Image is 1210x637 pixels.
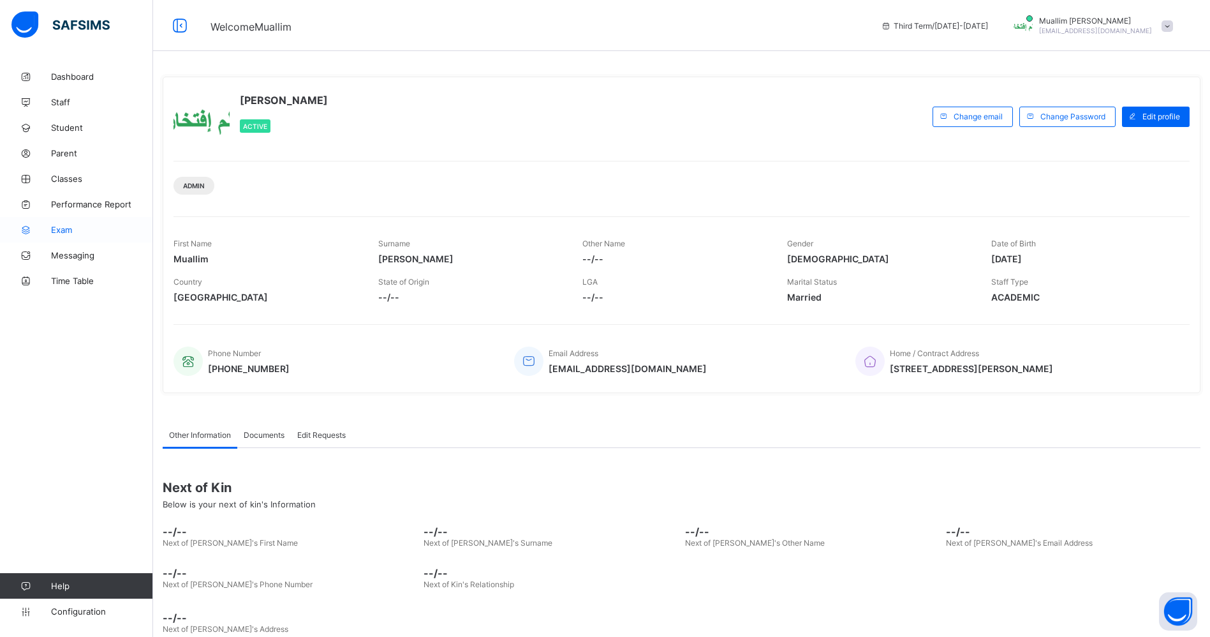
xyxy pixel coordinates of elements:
[173,277,202,287] span: Country
[787,253,973,264] span: [DEMOGRAPHIC_DATA]
[991,277,1028,287] span: Staff Type
[946,525,1200,538] span: --/--
[51,174,153,184] span: Classes
[173,253,359,264] span: Muallim
[11,11,110,38] img: safsims
[208,348,261,358] span: Phone Number
[991,239,1036,248] span: Date of Birth
[991,292,1177,303] span: ACADEMIC
[51,225,153,235] span: Exam
[51,276,153,286] span: Time Table
[991,253,1177,264] span: [DATE]
[1001,15,1179,36] div: MuallimIftekhar
[378,239,410,248] span: Surname
[297,430,346,440] span: Edit Requests
[424,525,678,538] span: --/--
[890,348,979,358] span: Home / Contract Address
[787,277,837,287] span: Marital Status
[163,624,288,634] span: Next of [PERSON_NAME]'s Address
[378,277,429,287] span: State of Origin
[946,538,1093,548] span: Next of [PERSON_NAME]'s Email Address
[210,20,291,33] span: Welcome Muallim
[208,363,290,374] span: [PHONE_NUMBER]
[881,21,988,31] span: session/term information
[163,499,316,509] span: Below is your next of kin's Information
[582,239,625,248] span: Other Name
[51,606,152,617] span: Configuration
[890,363,1053,374] span: [STREET_ADDRESS][PERSON_NAME]
[51,71,153,82] span: Dashboard
[685,525,940,538] span: --/--
[582,277,598,287] span: LGA
[51,581,152,591] span: Help
[51,123,153,133] span: Student
[424,567,678,580] span: --/--
[51,250,153,260] span: Messaging
[51,199,153,209] span: Performance Report
[787,239,813,248] span: Gender
[549,363,707,374] span: [EMAIL_ADDRESS][DOMAIN_NAME]
[582,292,768,303] span: --/--
[1039,16,1152,26] span: Muallim [PERSON_NAME]
[787,292,973,303] span: Married
[549,348,598,358] span: Email Address
[378,253,564,264] span: [PERSON_NAME]
[1039,27,1152,34] span: [EMAIL_ADDRESS][DOMAIN_NAME]
[582,253,768,264] span: --/--
[163,611,1200,624] span: --/--
[240,94,328,107] span: [PERSON_NAME]
[169,430,231,440] span: Other Information
[51,148,153,158] span: Parent
[163,525,417,538] span: --/--
[1040,112,1105,121] span: Change Password
[163,567,417,580] span: --/--
[173,239,212,248] span: First Name
[173,292,359,303] span: [GEOGRAPHIC_DATA]
[954,112,1003,121] span: Change email
[163,480,1200,495] span: Next of Kin
[163,580,313,589] span: Next of [PERSON_NAME]'s Phone Number
[163,538,298,548] span: Next of [PERSON_NAME]'s First Name
[685,538,825,548] span: Next of [PERSON_NAME]'s Other Name
[1159,592,1197,631] button: Open asap
[244,430,284,440] span: Documents
[424,538,552,548] span: Next of [PERSON_NAME]'s Surname
[51,97,153,107] span: Staff
[378,292,564,303] span: --/--
[183,182,205,190] span: Admin
[243,123,267,130] span: Active
[424,580,514,589] span: Next of Kin's Relationship
[1142,112,1180,121] span: Edit profile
